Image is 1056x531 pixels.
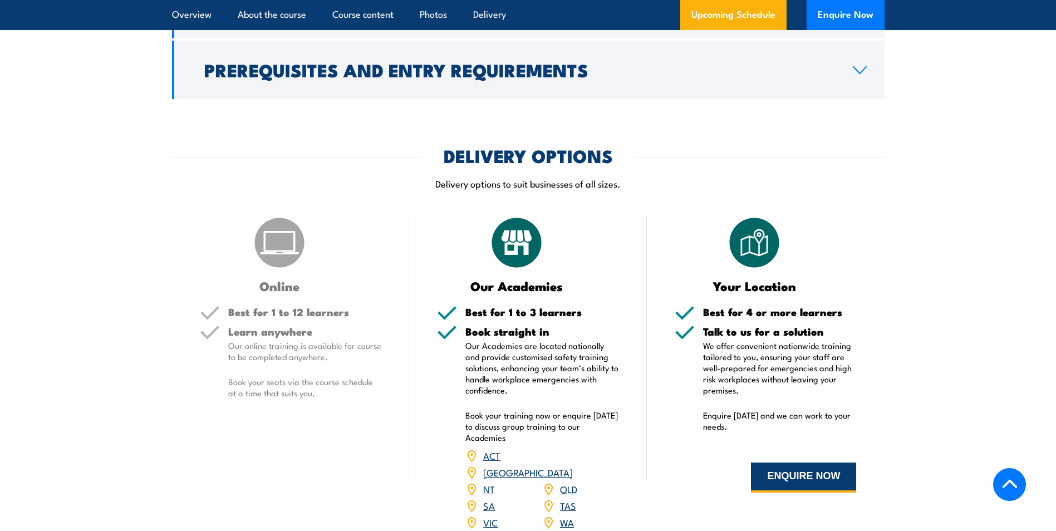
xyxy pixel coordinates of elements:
h5: Book straight in [465,326,619,337]
p: Our Academies are located nationally and provide customised safety training solutions, enhancing ... [465,340,619,396]
h5: Best for 1 to 12 learners [228,307,382,317]
p: We offer convenient nationwide training tailored to you, ensuring your staff are well-prepared fo... [703,340,857,396]
h3: Our Academies [437,279,597,292]
h3: Online [200,279,360,292]
h5: Learn anywhere [228,326,382,337]
a: NT [483,482,495,495]
h5: Best for 4 or more learners [703,307,857,317]
a: Prerequisites and Entry Requirements [172,41,885,99]
a: QLD [560,482,577,495]
h2: DELIVERY OPTIONS [444,147,613,163]
p: Delivery options to suit businesses of all sizes. [172,177,885,190]
h2: Prerequisites and Entry Requirements [204,62,835,77]
p: Book your training now or enquire [DATE] to discuss group training to our Academies [465,410,619,443]
p: Our online training is available for course to be completed anywhere. [228,340,382,362]
a: [GEOGRAPHIC_DATA] [483,465,573,479]
p: Enquire [DATE] and we can work to your needs. [703,410,857,432]
a: SA [483,499,495,512]
h5: Talk to us for a solution [703,326,857,337]
button: ENQUIRE NOW [751,463,856,493]
p: Book your seats via the course schedule at a time that suits you. [228,376,382,399]
a: TAS [560,499,576,512]
a: VIC [483,515,498,529]
a: WA [560,515,574,529]
h3: Your Location [675,279,834,292]
h5: Best for 1 to 3 learners [465,307,619,317]
a: ACT [483,449,500,462]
